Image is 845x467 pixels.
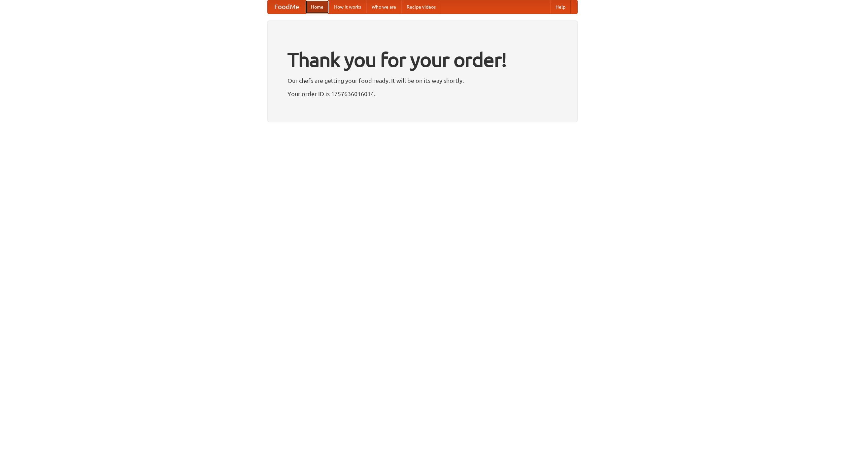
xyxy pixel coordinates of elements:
[306,0,329,14] a: Home
[550,0,571,14] a: Help
[401,0,441,14] a: Recipe videos
[329,0,366,14] a: How it works
[287,44,558,76] h1: Thank you for your order!
[366,0,401,14] a: Who we are
[287,76,558,85] p: Our chefs are getting your food ready. It will be on its way shortly.
[268,0,306,14] a: FoodMe
[287,89,558,99] p: Your order ID is 1757636016014.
